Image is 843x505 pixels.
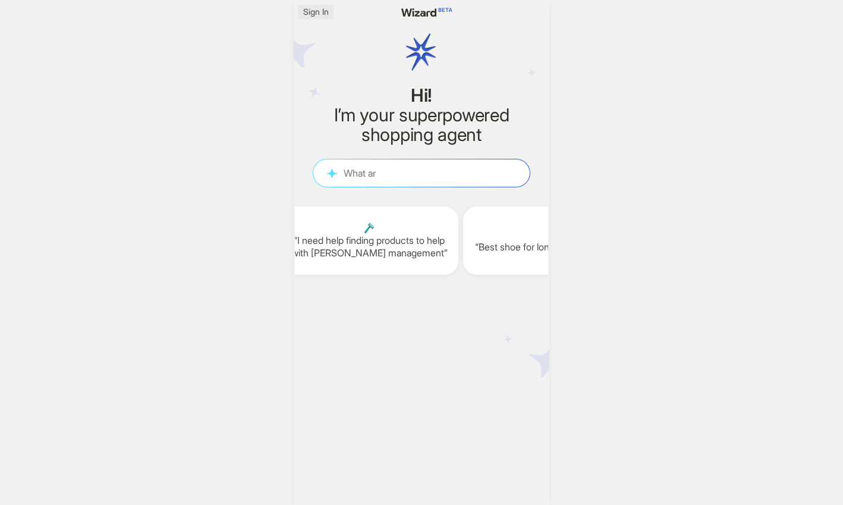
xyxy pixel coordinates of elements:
div: 🏃‍♂️Best shoe for long distance running [463,206,641,275]
span: 🏃‍♂️ [473,228,632,241]
h2: I’m your superpowered shopping agent [313,105,530,145]
div: 🪒I need help finding products to help with [PERSON_NAME] management [280,206,458,275]
span: Sign In [303,7,329,17]
button: Sign In [298,5,334,19]
q: I need help finding products to help with [PERSON_NAME] management [290,234,449,259]
h1: Hi! [313,86,530,105]
img: wizard logo [385,5,457,100]
q: Best shoe for long distance running [473,241,632,253]
span: 🪒 [290,222,449,234]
